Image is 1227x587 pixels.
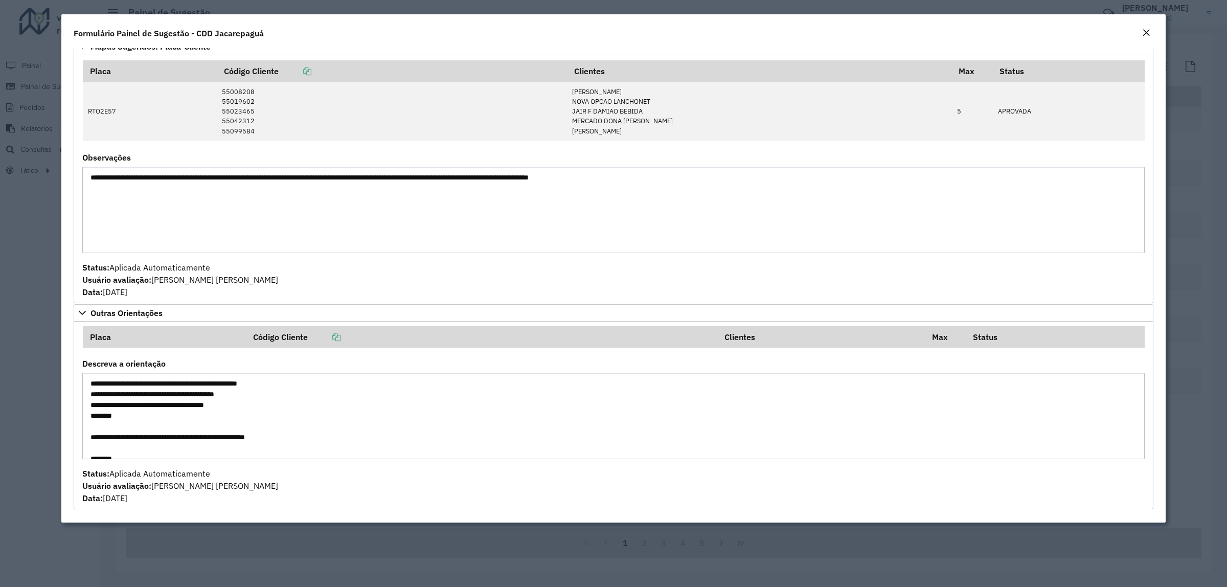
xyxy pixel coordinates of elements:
td: [PERSON_NAME] NOVA OPCAO LANCHONET JAIR F DAMIAO BEBIDA MERCADO DONA [PERSON_NAME] [PERSON_NAME] [567,82,952,141]
button: Close [1139,27,1153,40]
span: Outras Orientações [90,309,163,317]
div: Mapas Sugeridos: Placa-Cliente [74,55,1153,303]
div: Outras Orientações [74,322,1153,510]
span: Mapas Sugeridos: Placa-Cliente [90,42,211,51]
th: Placa [83,60,217,82]
th: Clientes [717,326,925,348]
th: Código Cliente [246,326,717,348]
span: Aplicada Automaticamente [PERSON_NAME] [PERSON_NAME] [DATE] [82,262,278,297]
td: 5 [952,82,993,141]
strong: Usuário avaliação: [82,275,151,285]
strong: Data: [82,493,103,503]
th: Max [952,60,993,82]
em: Fechar [1142,29,1150,37]
label: Descreva a orientação [82,357,166,370]
a: Copiar [279,66,311,76]
td: 55008208 55019602 55023465 55042312 55099584 [217,82,567,141]
th: Código Cliente [217,60,567,82]
th: Status [993,60,1145,82]
h4: Formulário Painel de Sugestão - CDD Jacarepaguá [74,27,264,39]
strong: Data: [82,287,103,297]
td: APROVADA [993,82,1145,141]
span: Aplicada Automaticamente [PERSON_NAME] [PERSON_NAME] [DATE] [82,468,278,503]
th: Max [925,326,966,348]
a: Outras Orientações [74,304,1153,322]
td: RTO2E57 [83,82,217,141]
a: Copiar [308,332,340,342]
strong: Status: [82,262,109,273]
label: Observações [82,151,131,164]
th: Placa [83,326,246,348]
th: Status [966,326,1145,348]
strong: Usuário avaliação: [82,481,151,491]
th: Clientes [567,60,952,82]
strong: Status: [82,468,109,479]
